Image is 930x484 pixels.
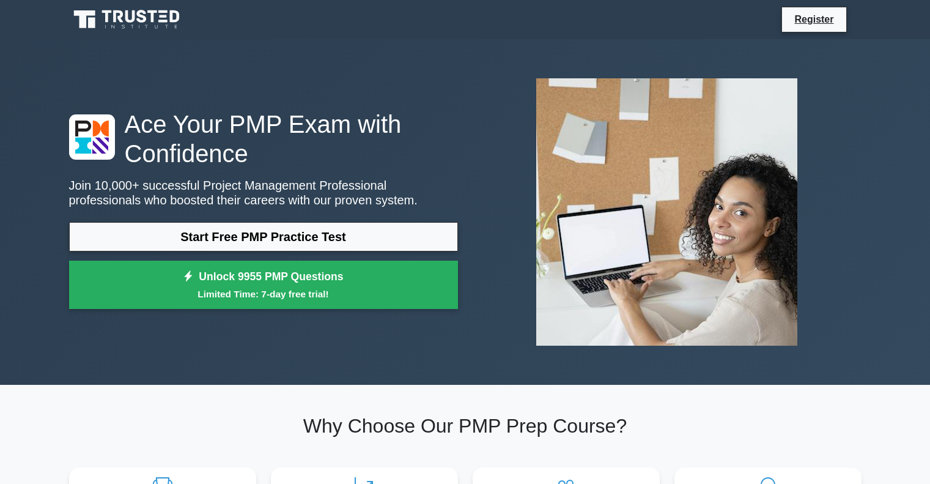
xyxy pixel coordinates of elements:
[69,261,458,310] a: Unlock 9955 PMP QuestionsLimited Time: 7-day free trial!
[84,287,443,301] small: Limited Time: 7-day free trial!
[69,110,458,168] h1: Ace Your PMP Exam with Confidence
[69,178,458,207] p: Join 10,000+ successful Project Management Professional professionals who boosted their careers w...
[787,12,841,27] a: Register
[69,222,458,251] a: Start Free PMP Practice Test
[69,414,862,437] h2: Why Choose Our PMP Prep Course?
